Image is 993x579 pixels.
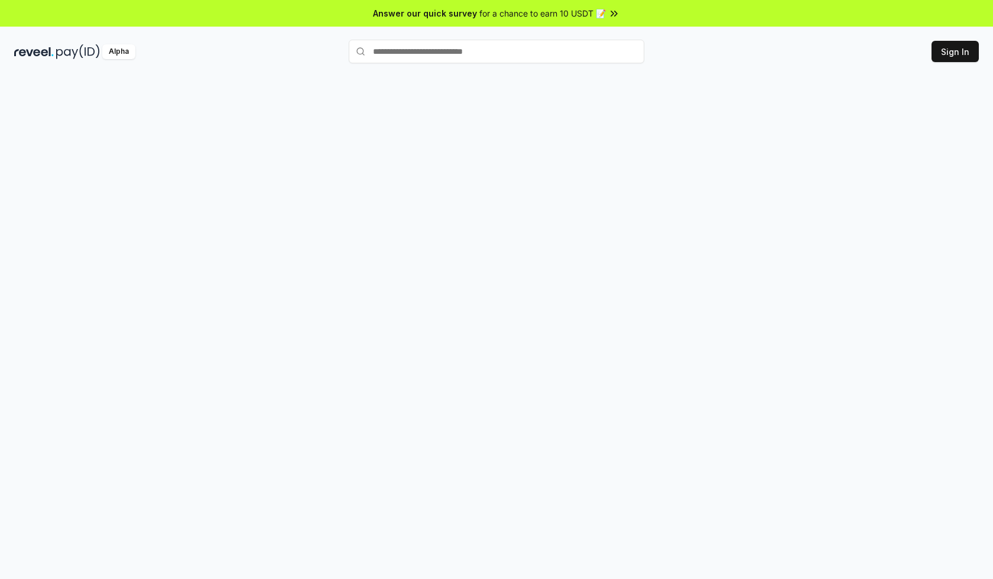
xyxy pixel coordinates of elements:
[56,44,100,59] img: pay_id
[479,7,606,20] span: for a chance to earn 10 USDT 📝
[14,44,54,59] img: reveel_dark
[932,41,979,62] button: Sign In
[102,44,135,59] div: Alpha
[373,7,477,20] span: Answer our quick survey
